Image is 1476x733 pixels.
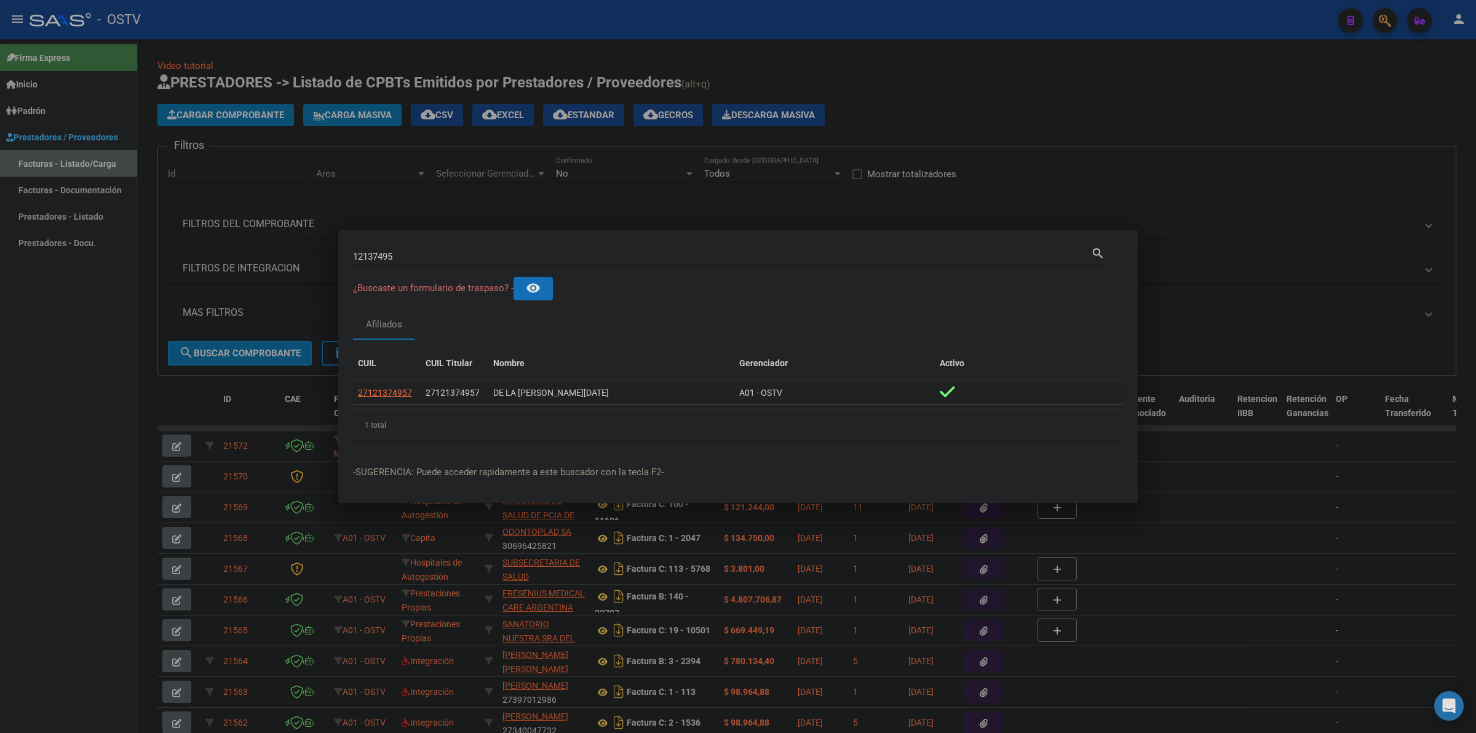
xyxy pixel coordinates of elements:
div: DE LA [PERSON_NAME][DATE] [493,386,729,400]
span: CUIL Titular [426,358,472,368]
div: Afiliados [366,318,402,332]
datatable-header-cell: Gerenciador [734,350,935,377]
span: ¿Buscaste un formulario de traspaso? - [353,282,514,294]
div: 1 total [353,410,1123,441]
span: 27121374957 [358,388,412,398]
span: CUIL [358,358,376,368]
datatable-header-cell: CUIL Titular [421,350,488,377]
span: 27121374957 [426,388,480,398]
mat-icon: remove_red_eye [526,281,541,295]
datatable-header-cell: Nombre [488,350,734,377]
div: Open Intercom Messenger [1434,691,1464,721]
span: Activo [940,358,964,368]
span: Nombre [493,358,525,368]
span: A01 - OSTV [739,388,782,398]
p: -SUGERENCIA: Puede acceder rapidamente a este buscador con la tecla F2- [353,465,1123,479]
datatable-header-cell: Activo [935,350,1123,377]
datatable-header-cell: CUIL [353,350,421,377]
mat-icon: search [1091,245,1105,260]
span: Gerenciador [739,358,788,368]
